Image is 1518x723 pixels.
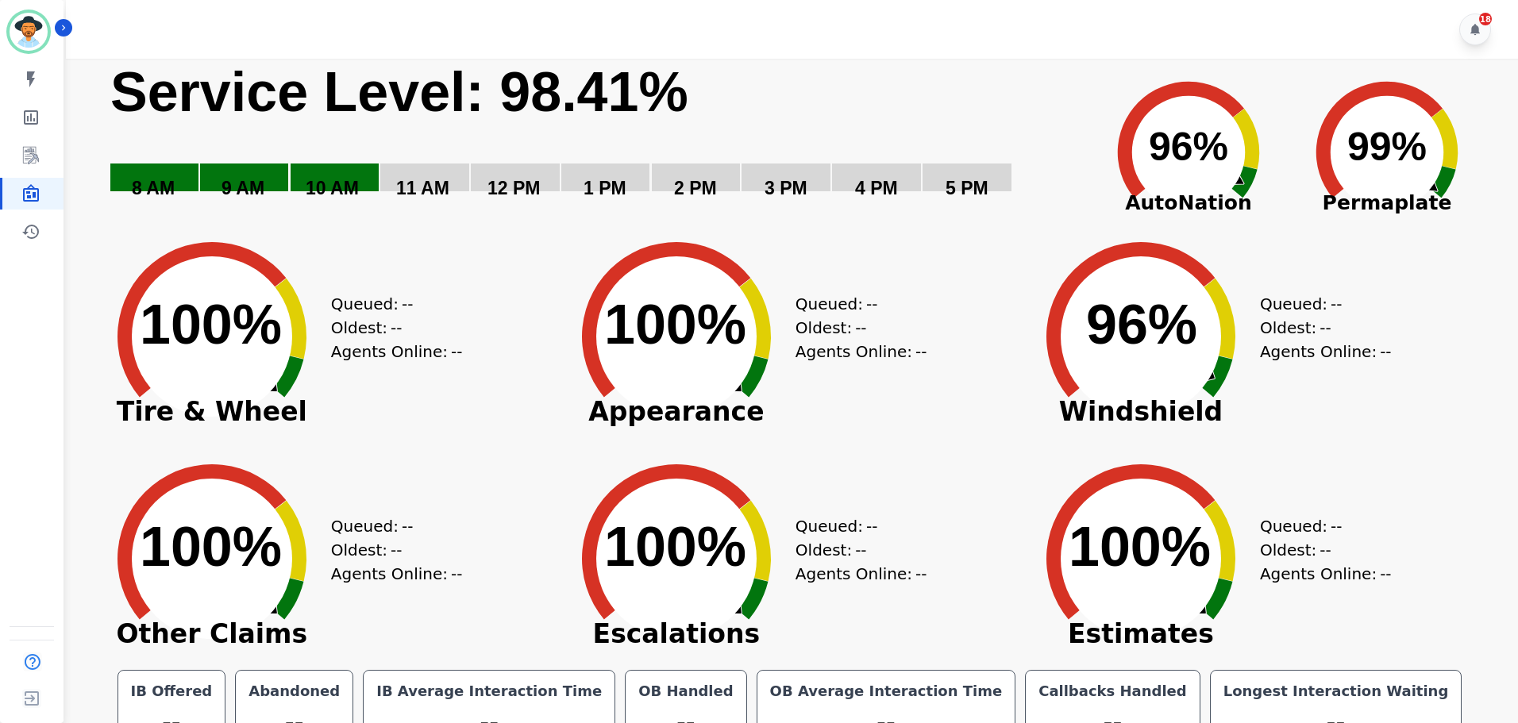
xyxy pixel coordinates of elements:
div: 18 [1479,13,1492,25]
span: -- [915,562,927,586]
text: 9 AM [222,178,264,198]
div: Callbacks Handled [1035,680,1190,702]
div: Agents Online: [796,562,930,586]
text: 100% [1069,516,1211,578]
div: Queued: [796,514,915,538]
text: 4 PM [855,178,898,198]
text: 100% [604,516,746,578]
span: -- [1320,538,1331,562]
span: -- [451,340,462,363]
div: Queued: [1260,292,1379,316]
span: Windshield [1022,404,1260,420]
span: -- [1320,316,1331,340]
div: Oldest: [1260,316,1379,340]
span: Escalations [557,626,796,642]
span: -- [402,292,413,316]
span: Permaplate [1288,188,1486,218]
div: Queued: [331,514,450,538]
text: 100% [140,516,282,578]
span: -- [402,514,413,538]
div: Agents Online: [796,340,930,363]
span: -- [866,292,877,316]
div: Oldest: [331,538,450,562]
text: Service Level: 98.41% [110,61,688,123]
text: 100% [140,294,282,356]
span: Other Claims [93,626,331,642]
text: 8 AM [132,178,175,198]
div: IB Offered [128,680,216,702]
div: Agents Online: [1260,340,1395,363]
text: 2 PM [674,178,717,198]
span: -- [855,316,866,340]
div: Oldest: [796,538,915,562]
span: -- [1331,514,1342,538]
span: -- [391,316,402,340]
div: Queued: [331,292,450,316]
div: OB Handled [635,680,736,702]
text: 12 PM [487,178,540,198]
div: Queued: [1260,514,1379,538]
div: OB Average Interaction Time [767,680,1006,702]
div: Agents Online: [331,562,466,586]
span: -- [451,562,462,586]
span: -- [1380,562,1391,586]
div: Abandoned [245,680,343,702]
text: 10 AM [306,178,359,198]
span: -- [855,538,866,562]
text: 3 PM [765,178,807,198]
div: Longest Interaction Waiting [1220,680,1452,702]
text: 1 PM [584,178,626,198]
text: 99% [1347,125,1427,169]
span: -- [866,514,877,538]
img: Bordered avatar [10,13,48,51]
span: -- [915,340,927,363]
div: Agents Online: [331,340,466,363]
text: 96% [1149,125,1228,169]
text: 100% [604,294,746,356]
span: Estimates [1022,626,1260,642]
div: Agents Online: [1260,562,1395,586]
svg: Service Level: 0% [109,59,1086,221]
div: IB Average Interaction Time [373,680,605,702]
div: Oldest: [331,316,450,340]
text: 96% [1086,294,1197,356]
div: Oldest: [1260,538,1379,562]
text: 11 AM [396,178,449,198]
span: Appearance [557,404,796,420]
span: -- [391,538,402,562]
span: -- [1331,292,1342,316]
div: Oldest: [796,316,915,340]
span: AutoNation [1089,188,1288,218]
span: -- [1380,340,1391,363]
text: 5 PM [946,178,988,198]
span: Tire & Wheel [93,404,331,420]
div: Queued: [796,292,915,316]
